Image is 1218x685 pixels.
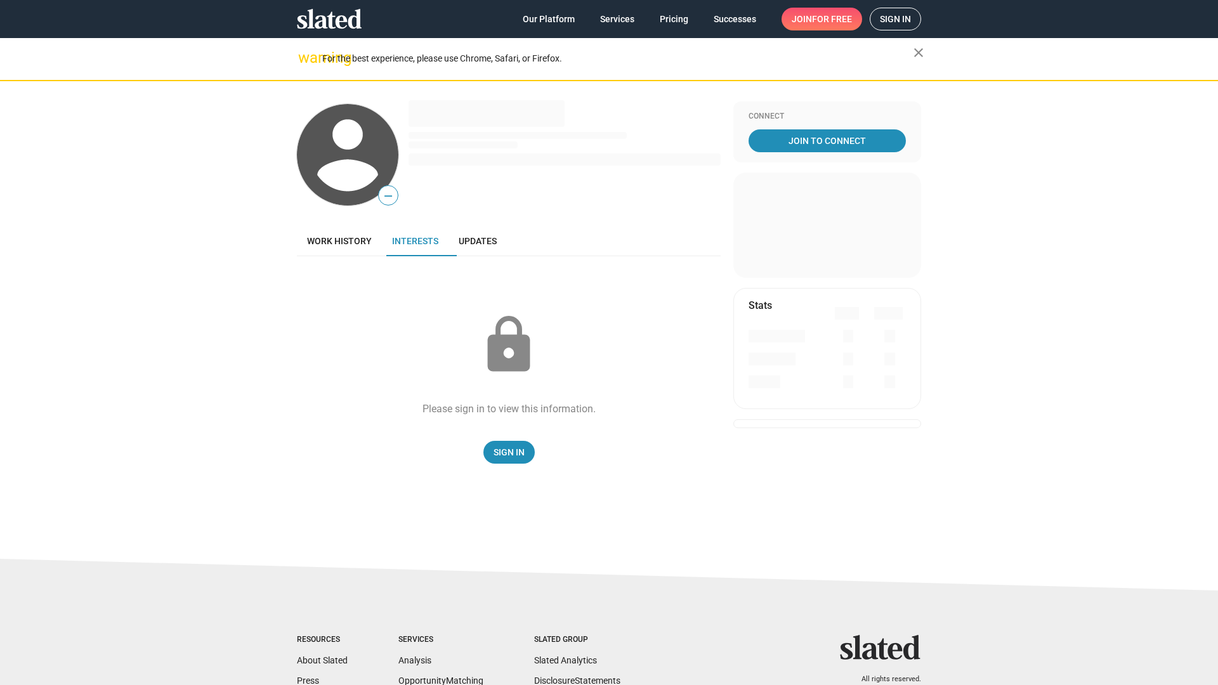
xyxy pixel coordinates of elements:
[298,50,313,65] mat-icon: warning
[590,8,645,30] a: Services
[812,8,852,30] span: for free
[379,188,398,204] span: —
[483,441,535,464] a: Sign In
[751,129,903,152] span: Join To Connect
[459,236,497,246] span: Updates
[870,8,921,30] a: Sign in
[600,8,634,30] span: Services
[422,402,596,415] div: Please sign in to view this information.
[513,8,585,30] a: Our Platform
[911,45,926,60] mat-icon: close
[297,226,382,256] a: Work history
[749,299,772,312] mat-card-title: Stats
[534,655,597,665] a: Slated Analytics
[307,236,372,246] span: Work history
[297,635,348,645] div: Resources
[494,441,525,464] span: Sign In
[322,50,913,67] div: For the best experience, please use Chrome, Safari, or Firefox.
[880,8,911,30] span: Sign in
[534,635,620,645] div: Slated Group
[792,8,852,30] span: Join
[650,8,698,30] a: Pricing
[523,8,575,30] span: Our Platform
[449,226,507,256] a: Updates
[782,8,862,30] a: Joinfor free
[704,8,766,30] a: Successes
[660,8,688,30] span: Pricing
[398,655,431,665] a: Analysis
[392,236,438,246] span: Interests
[382,226,449,256] a: Interests
[477,313,540,377] mat-icon: lock
[297,655,348,665] a: About Slated
[398,635,483,645] div: Services
[714,8,756,30] span: Successes
[749,129,906,152] a: Join To Connect
[749,112,906,122] div: Connect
